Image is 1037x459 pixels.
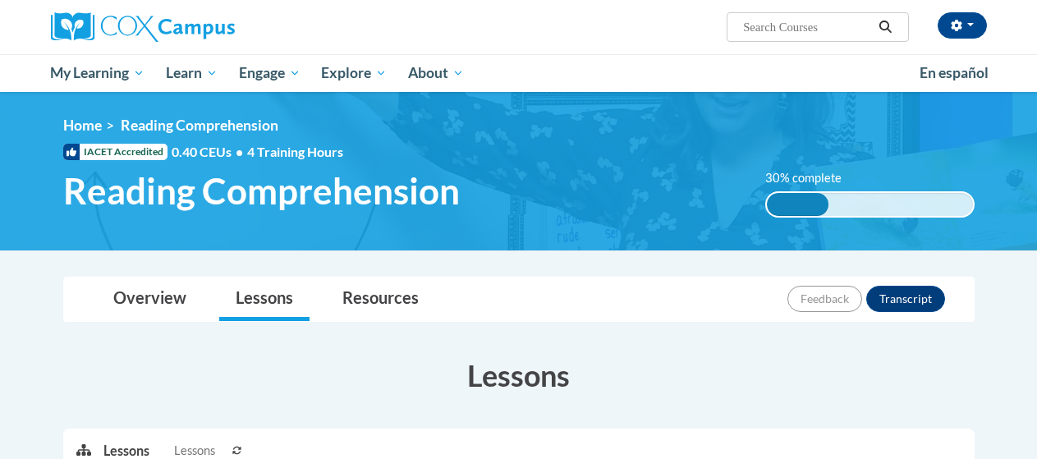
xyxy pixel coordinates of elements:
span: 0.40 CEUs [172,143,247,161]
button: Transcript [866,286,945,312]
span: En español [920,64,989,81]
h3: Lessons [63,355,975,396]
span: • [236,144,243,159]
a: Learn [155,54,228,92]
span: Reading Comprehension [63,169,460,213]
span: 4 Training Hours [247,144,343,159]
button: Account Settings [938,12,987,39]
a: Overview [97,278,203,321]
a: About [397,54,475,92]
div: Main menu [39,54,999,92]
a: Lessons [219,278,310,321]
a: Resources [326,278,435,321]
a: Cox Campus [51,12,346,42]
span: Engage [239,63,301,83]
label: 30% complete [765,169,860,187]
span: Learn [166,63,218,83]
img: Cox Campus [51,12,235,42]
a: My Learning [40,54,156,92]
span: About [408,63,464,83]
span: IACET Accredited [63,144,167,160]
input: Search Courses [741,17,873,37]
a: En español [909,56,999,90]
span: Explore [321,63,387,83]
span: My Learning [50,63,145,83]
a: Engage [228,54,311,92]
button: Search [873,17,897,37]
span: Reading Comprehension [121,117,278,134]
button: Feedback [787,286,862,312]
a: Explore [310,54,397,92]
div: 30% complete [767,193,828,216]
a: Home [63,117,102,134]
